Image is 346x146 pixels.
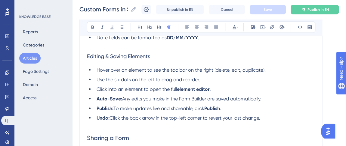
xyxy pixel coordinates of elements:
span: . [220,106,221,111]
span: Publish in EN [307,7,329,12]
span: Click the back arrow in the top-left corner to revert your last change. [110,115,260,121]
div: KNOWLEDGE BASE [19,14,51,19]
span: Sharing a Form [87,134,129,142]
span: Need Help? [14,1,38,9]
button: Reports [19,26,42,37]
input: Article Name [79,5,128,13]
span: Use the six dots on the left to drag and reorder. [97,77,200,82]
button: Page Settings [19,66,53,77]
span: . [198,35,199,40]
span: Date fields can be formatted as [97,35,167,40]
button: Access [19,92,40,103]
strong: Publish: [97,106,113,111]
button: Articles [19,53,41,64]
span: Editing & Saving Elements [87,53,150,59]
button: Categories [19,40,48,50]
span: Click into an element to open the full [97,86,177,92]
span: . [210,86,211,92]
button: Unpublish in EN [156,5,204,14]
span: Cancel [221,7,233,12]
strong: DD/MM/YYYY [167,35,198,40]
strong: Auto-Save: [97,96,122,102]
strong: Undo: [97,115,110,121]
button: Domain [19,79,42,90]
strong: element editor [177,86,210,92]
span: Save [264,7,272,12]
button: Save [250,5,286,14]
span: Unpublish in EN [167,7,193,12]
iframe: UserGuiding AI Assistant Launcher [321,122,339,140]
span: To make updates live and shareable, click [113,106,204,111]
span: Any edits you make in the Form Builder are saved automatically. [122,96,261,102]
strong: Publish [204,106,220,111]
span: Hover over an element to see the toolbar on the right (delete, edit, duplicate). [97,67,266,73]
button: Cancel [209,5,245,14]
button: Publish in EN [291,5,339,14]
